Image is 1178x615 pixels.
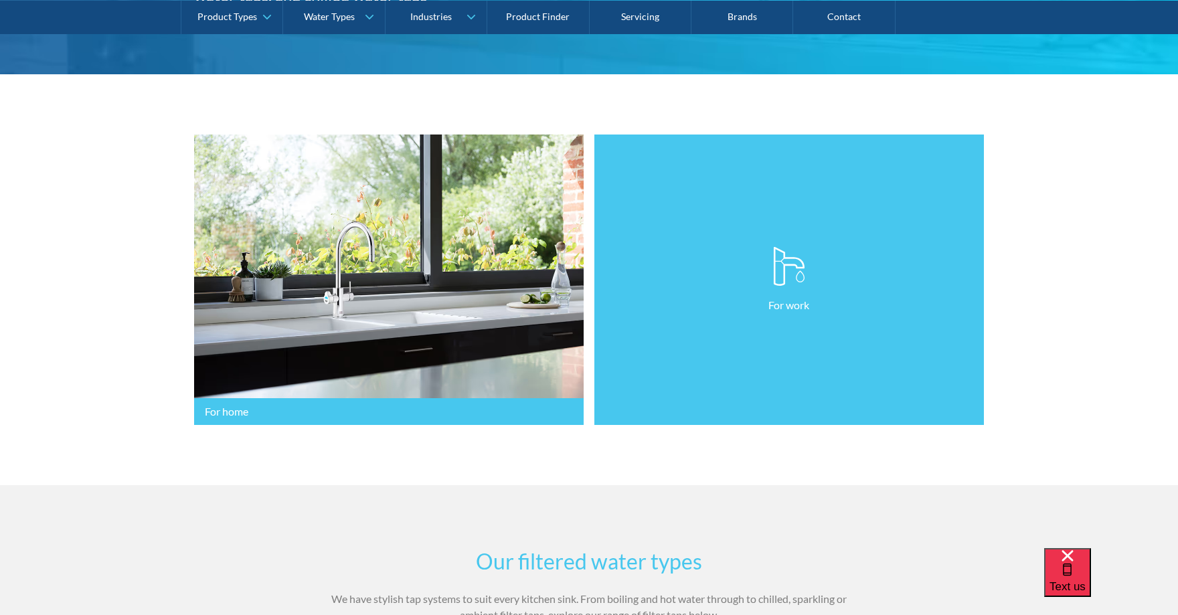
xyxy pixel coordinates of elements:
h2: Our filtered water types [328,545,850,578]
iframe: podium webchat widget bubble [1044,548,1178,615]
div: Water Types [304,11,355,22]
div: Product Types [197,11,257,22]
div: Industries [410,11,452,22]
p: For work [768,297,809,313]
a: For work [594,135,984,426]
